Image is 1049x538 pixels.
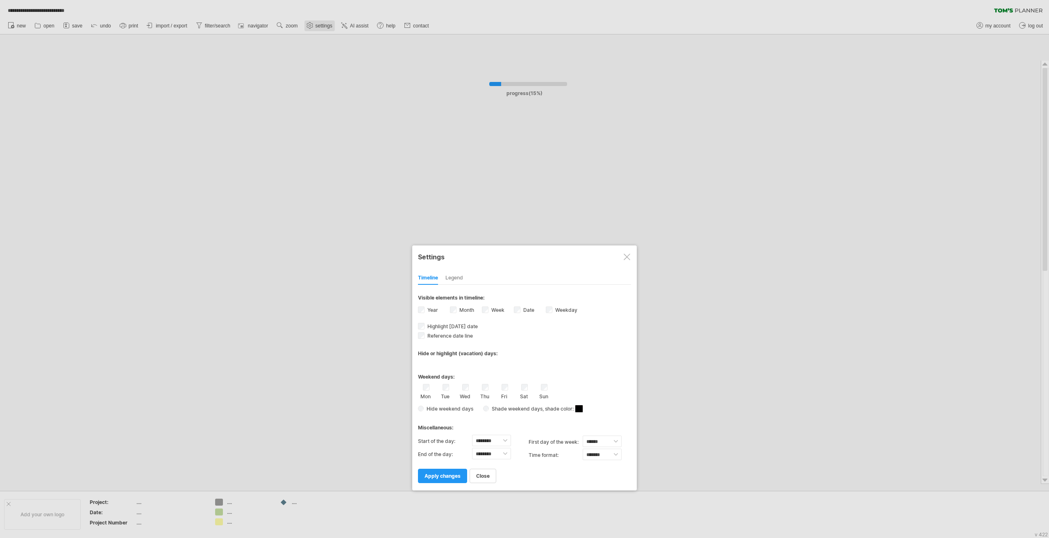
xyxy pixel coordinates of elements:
div: Legend [445,272,463,285]
label: Year [426,307,438,313]
label: Month [458,307,474,313]
label: Date [522,307,534,313]
label: Week [490,307,504,313]
label: Mon [420,392,431,400]
span: Reference date line [426,333,473,339]
label: End of the day: [418,448,472,461]
label: Thu [479,392,490,400]
span: Shade weekend days [489,406,543,412]
label: Wed [460,392,470,400]
div: Settings [418,249,631,264]
div: Hide or highlight (vacation) days: [418,350,631,356]
div: Visible elements in timeline: [418,295,631,303]
a: apply changes [418,469,467,483]
span: Hide weekend days [424,406,473,412]
label: first day of the week: [529,436,583,449]
span: close [476,473,490,479]
div: Timeline [418,272,438,285]
label: Sun [538,392,549,400]
label: Time format: [529,449,583,462]
div: Weekend days: [418,366,631,382]
label: Sat [519,392,529,400]
span: , shade color: [543,406,583,412]
a: close [470,469,496,483]
label: Start of the day: [418,435,472,448]
span: apply changes [425,473,461,479]
label: Tue [440,392,450,400]
span: Highlight [DATE] date [426,323,478,329]
label: Fri [499,392,509,400]
div: Miscellaneous: [418,417,631,433]
label: Weekday [554,307,577,313]
span: click here to change the shade color [575,405,583,413]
